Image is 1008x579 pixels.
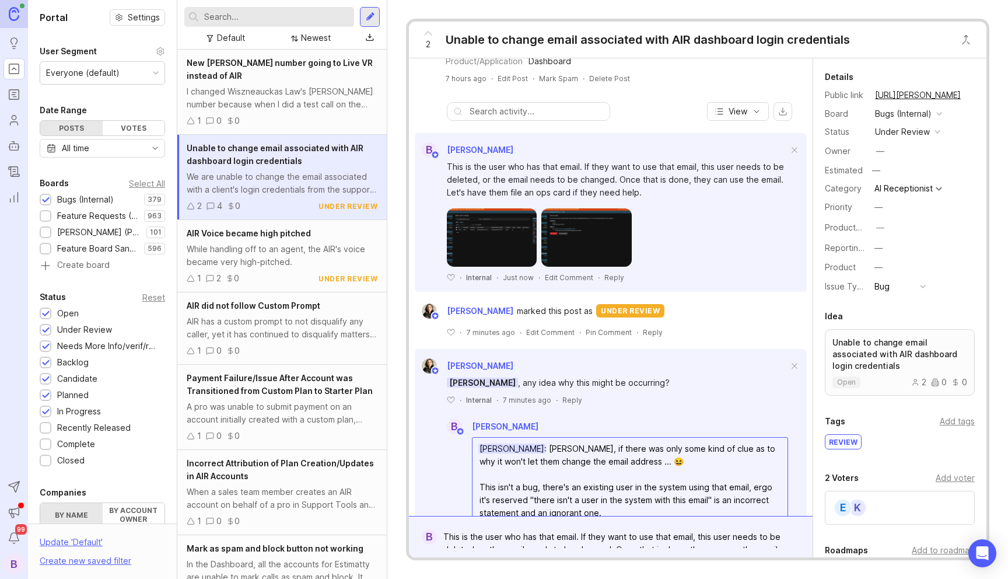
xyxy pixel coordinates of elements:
div: under review [318,274,377,284]
div: Planned [57,389,89,402]
a: Portal [3,58,24,79]
a: Users [3,110,24,131]
div: — [874,242,883,254]
div: 2 Voters [825,471,859,485]
div: Owner [825,145,866,158]
div: Add tags [940,415,975,428]
div: · [496,395,498,405]
div: Boards [40,176,69,190]
button: Notifications [3,528,24,549]
div: B [422,142,437,158]
img: https://canny-assets.io/images/4eb912ec8dda0b0419815c721052017f.png [447,208,537,267]
span: Incorrect Attribution of Plan Creation/Updates in AIR Accounts [187,458,374,481]
div: 0 [216,344,222,357]
div: · [556,395,558,405]
div: B [422,529,436,545]
a: AIR did not follow Custom PromptAIR has a custom prompt to not disqualify any caller, yet it has ... [177,292,387,365]
div: Under Review [57,323,112,336]
button: Close button [954,28,978,51]
div: 0 [931,378,947,386]
div: Pin Comment [586,327,632,337]
div: · [460,395,461,405]
img: https://canny-assets.io/images/0c7d931cbe123e9a445345033f1a387f.png [541,208,631,267]
div: Board [825,107,866,120]
div: Estimated [825,166,863,175]
div: Recently Released [57,421,131,434]
label: Issue Type [825,281,867,291]
a: Roadmaps [3,84,24,105]
img: Ysabelle Eugenio [422,358,437,374]
div: Details [825,70,853,84]
button: Send to Autopilot [3,476,24,497]
textarea: [PERSON_NAME]: [PERSON_NAME], if there was only some kind of clue as to why it won't let them cha... [473,438,787,524]
p: 101 [150,228,162,237]
svg: toggle icon [146,144,164,153]
div: Complete [57,438,95,451]
div: Create new saved filter [40,554,131,567]
div: I changed Wiszneauckas Law's [PERSON_NAME] number because when I did a test call on the initial n... [187,85,377,111]
div: Tags [825,414,845,428]
div: Companies [40,486,86,500]
div: · [636,327,638,337]
div: 1 [197,114,201,127]
div: Status [825,125,866,138]
div: 2 [197,200,202,212]
div: Default [217,32,245,44]
div: 1 [197,272,201,285]
h1: Portal [40,11,68,25]
div: Product/Application [446,55,523,68]
div: Needs More Info/verif/repro [57,340,159,353]
span: 99 [15,524,27,535]
a: Unable to change email associated with AIR dashboard login credentialsopen200 [825,329,975,396]
div: Backlog [57,356,89,369]
div: 0 [235,515,240,528]
img: member badge [431,151,440,159]
p: 596 [148,244,162,253]
p: 379 [148,195,162,204]
div: 0 [235,344,240,357]
div: Reply [562,395,582,405]
div: 0 [216,430,222,442]
div: · [533,74,534,83]
div: Votes [103,121,165,135]
span: Unable to change email associated with AIR dashboard login credentials [187,143,363,166]
div: — [874,201,883,214]
button: export comments [773,102,792,121]
label: By name [40,503,103,526]
div: 0 [235,114,240,127]
a: Unable to change email associated with AIR dashboard login credentialsWe are unable to change the... [177,135,387,220]
span: [PERSON_NAME] [447,361,513,371]
div: · [520,327,521,337]
div: Reset [142,294,165,301]
input: Search activity... [470,105,604,118]
div: Bugs (Internal) [875,107,932,120]
div: · [538,273,540,282]
div: · [496,273,498,282]
div: Feature Requests (Internal) [57,210,138,222]
label: By account owner [103,503,165,526]
div: Feature Board Sandbox [DATE] [57,242,138,255]
button: View [707,102,769,121]
a: Settings [110,9,165,26]
div: Idea [825,309,843,323]
div: Edit Comment [545,273,593,282]
img: member badge [456,427,465,435]
a: Create board [40,261,165,271]
div: · [460,327,461,337]
span: [PERSON_NAME] [447,378,518,388]
div: This is the user who has that email. If they want to use that email, this user needs to be delete... [447,161,788,199]
div: under review [596,304,664,318]
button: B [3,553,24,574]
a: B[PERSON_NAME] [440,419,538,434]
a: Incorrect Attribution of Plan Creation/Updates in AIR AccountsWhen a sales team member creates an... [177,450,387,535]
a: Ideas [3,33,24,54]
span: AIR did not follow Custom Prompt [187,301,320,311]
img: member badge [431,366,440,375]
div: Bug [874,280,890,293]
input: Search... [204,11,349,23]
div: All time [62,142,89,155]
div: [PERSON_NAME] (Public) [57,226,141,239]
div: 0 [235,430,240,442]
span: Settings [128,12,160,23]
